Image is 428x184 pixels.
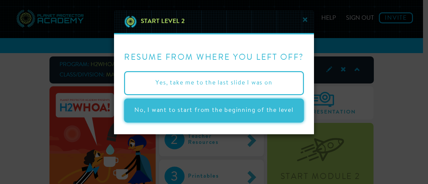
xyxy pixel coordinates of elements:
[124,71,304,95] button: Yes, take me to the last slide I was on
[124,99,304,123] button: No, I want to start from the beginning of the level
[137,15,185,28] h4: Start Level 2
[124,44,304,69] h3: Resume from where you left off?
[114,10,314,34] div: Close
[301,15,309,27] span: ×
